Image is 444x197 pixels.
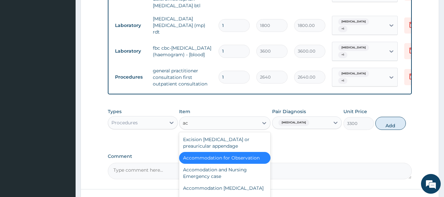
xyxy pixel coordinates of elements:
span: + 1 [338,26,347,32]
td: general practitioner consultation first outpatient consultation [150,64,215,90]
label: Unit Price [343,108,367,115]
span: We're online! [38,58,91,124]
td: fbc cbc-[MEDICAL_DATA] (haemogram) - [blood] [150,41,215,61]
div: Chat with us now [34,37,110,45]
span: [MEDICAL_DATA] [278,119,309,126]
label: Comment [108,154,412,159]
div: Procedures [111,119,138,126]
button: Add [375,117,406,130]
span: + 1 [338,78,347,84]
div: Accommodation for Observation [179,152,270,164]
label: Item [179,108,190,115]
td: Laboratory [112,45,150,57]
span: [MEDICAL_DATA] [338,44,369,51]
div: Accomodation and Nursing Emergency case [179,164,270,182]
label: Types [108,109,122,114]
td: Procedures [112,71,150,83]
img: d_794563401_company_1708531726252_794563401 [12,33,27,49]
td: Laboratory [112,19,150,32]
span: + 1 [338,52,347,58]
span: [MEDICAL_DATA] [338,18,369,25]
div: Accommodation [MEDICAL_DATA] [179,182,270,194]
span: [MEDICAL_DATA] [338,70,369,77]
td: [MEDICAL_DATA] [MEDICAL_DATA] (mp) rdt [150,12,215,38]
textarea: Type your message and hit 'Enter' [3,129,125,152]
div: Excision [MEDICAL_DATA] or preauricular appendage [179,134,270,152]
div: Minimize live chat window [108,3,124,19]
label: Pair Diagnosis [272,108,306,115]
